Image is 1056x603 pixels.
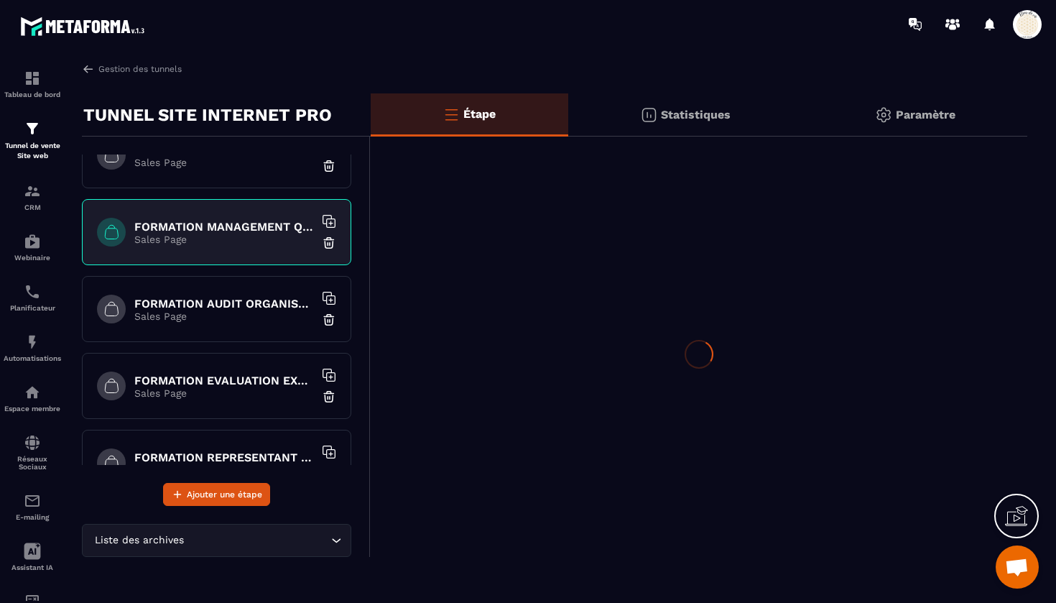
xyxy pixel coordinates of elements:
[4,203,61,211] p: CRM
[24,333,41,351] img: automations
[134,310,314,322] p: Sales Page
[322,236,336,250] img: trash
[82,524,351,557] div: Search for option
[24,384,41,401] img: automations
[4,532,61,582] a: Assistant IA
[640,106,657,124] img: stats.20deebd0.svg
[4,109,61,172] a: formationformationTunnel de vente Site web
[163,483,270,506] button: Ajouter une étape
[134,451,314,464] h6: FORMATION REPRESENTANT AU CVS
[187,533,328,548] input: Search for option
[4,323,61,373] a: automationsautomationsAutomatisations
[83,101,332,129] p: TUNNEL SITE INTERNET PRO
[875,106,892,124] img: setting-gr.5f69749f.svg
[24,120,41,137] img: formation
[24,434,41,451] img: social-network
[134,234,314,245] p: Sales Page
[4,563,61,571] p: Assistant IA
[134,220,314,234] h6: FORMATION MANAGEMENT QUALITE ET RISQUES EN ESSMS
[463,107,496,121] p: Étape
[4,272,61,323] a: schedulerschedulerPlanificateur
[896,108,955,121] p: Paramètre
[4,373,61,423] a: automationsautomationsEspace membre
[24,233,41,250] img: automations
[134,157,314,168] p: Sales Page
[4,455,61,471] p: Réseaux Sociaux
[322,313,336,327] img: trash
[4,405,61,413] p: Espace membre
[4,354,61,362] p: Automatisations
[4,254,61,262] p: Webinaire
[82,63,95,75] img: arrow
[996,546,1039,589] div: Ouvrir le chat
[322,390,336,404] img: trash
[4,513,61,521] p: E-mailing
[134,387,314,399] p: Sales Page
[4,423,61,482] a: social-networksocial-networkRéseaux Sociaux
[4,91,61,98] p: Tableau de bord
[4,304,61,312] p: Planificateur
[187,487,262,502] span: Ajouter une étape
[4,141,61,161] p: Tunnel de vente Site web
[20,13,149,40] img: logo
[322,159,336,173] img: trash
[4,222,61,272] a: automationsautomationsWebinaire
[134,374,314,387] h6: FORMATION EVALUATION EXTERNE HAS
[82,63,182,75] a: Gestion des tunnels
[91,533,187,548] span: Liste des archives
[4,59,61,109] a: formationformationTableau de bord
[24,70,41,87] img: formation
[4,482,61,532] a: emailemailE-mailing
[24,492,41,510] img: email
[443,106,460,123] img: bars-o.4a397970.svg
[24,183,41,200] img: formation
[134,297,314,310] h6: FORMATION AUDIT ORGANISATIONNEL EN ESSMS
[4,172,61,222] a: formationformationCRM
[661,108,731,121] p: Statistiques
[24,283,41,300] img: scheduler
[134,464,314,476] p: Sales Page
